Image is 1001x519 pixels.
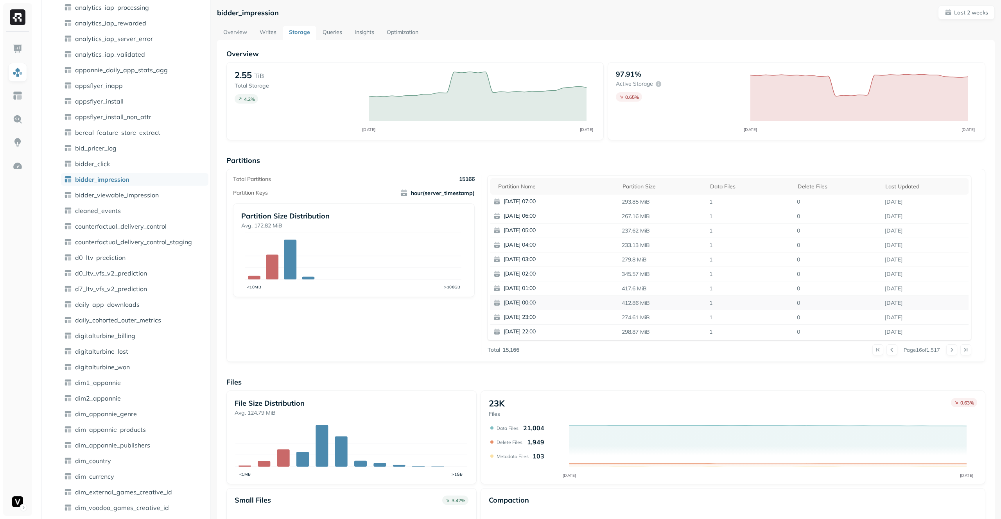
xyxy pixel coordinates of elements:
[490,267,583,281] button: [DATE] 02:00
[61,470,208,483] a: dim_currency
[794,267,881,281] p: 0
[75,207,121,215] span: cleaned_events
[64,254,72,261] img: table
[61,408,208,420] a: dim_appannie_genre
[348,26,380,40] a: Insights
[64,191,72,199] img: table
[794,195,881,209] p: 0
[235,399,468,408] p: File Size Distribution
[75,19,146,27] span: analytics_iap_rewarded
[61,439,208,451] a: dim_appannie_publishers
[619,311,706,324] p: 274.61 MiB
[881,238,969,252] p: Aug 19, 2025
[61,345,208,358] a: digitalturbine_lost
[619,296,706,310] p: 412.86 MiB
[75,394,121,402] span: dim2_appannie
[254,71,264,81] p: TiB
[64,269,72,277] img: table
[619,253,706,267] p: 279.8 MiB
[233,175,271,183] p: Total Partitions
[10,9,25,25] img: Ryft
[75,160,110,168] span: bidder_click
[794,224,881,238] p: 0
[61,48,208,61] a: analytics_iap_validated
[75,285,147,293] span: d7_ltv_vfs_v2_prediction
[961,127,975,132] tspan: [DATE]
[61,220,208,233] a: counterfactual_delivery_control
[497,439,522,445] p: Delete Files
[64,347,72,355] img: table
[794,311,881,324] p: 0
[75,191,159,199] span: bidder_viewable_impression
[75,113,151,121] span: appsflyer_install_non_attr
[497,425,518,431] p: Data Files
[794,282,881,295] p: 0
[61,126,208,139] a: bereal_feature_store_extract
[881,267,969,281] p: Aug 19, 2025
[75,97,124,105] span: appsflyer_install
[504,227,579,234] p: [DATE] 05:00
[61,423,208,436] a: dim_appannie_products
[12,496,23,507] img: Voodoo
[64,35,72,43] img: table
[64,19,72,27] img: table
[217,26,253,40] a: Overview
[960,400,974,406] p: 0.63 %
[61,204,208,217] a: cleaned_events
[798,183,877,190] div: Delete Files
[490,296,583,310] button: [DATE] 00:00
[64,394,72,402] img: table
[452,498,465,503] p: 3.42 %
[64,129,72,136] img: table
[75,441,150,449] span: dim_appannie_publishers
[904,346,940,353] p: Page 16 of 1,517
[247,285,262,290] tspan: <10MB
[954,9,988,16] p: Last 2 weeks
[452,472,463,477] tspan: >1GB
[504,285,579,292] p: [DATE] 01:00
[504,212,579,220] p: [DATE] 06:00
[61,314,208,326] a: daily_cohorted_outer_metrics
[488,346,500,354] p: Total
[75,410,137,418] span: dim_appannie_genre
[75,254,126,261] span: d0_ltv_prediction
[400,189,475,197] span: hour(server_timestamp)
[13,161,23,171] img: Optimization
[794,209,881,223] p: 0
[75,426,146,433] span: dim_appannie_products
[498,183,615,190] div: Partition name
[619,238,706,252] p: 233.13 MiB
[706,282,794,295] p: 1
[706,253,794,267] p: 1
[61,376,208,389] a: dim1_appannie
[710,183,790,190] div: Data Files
[881,311,969,324] p: Aug 19, 2025
[64,363,72,371] img: table
[625,94,639,100] p: 0.65 %
[616,70,641,79] p: 97.91%
[75,347,128,355] span: digitalturbine_lost
[706,296,794,310] p: 1
[490,325,583,339] button: [DATE] 22:00
[706,238,794,252] p: 1
[244,96,255,102] p: 4.2 %
[64,410,72,418] img: table
[61,189,208,201] a: bidder_viewable_impression
[316,26,348,40] a: Queries
[619,224,706,238] p: 237.62 MiB
[64,50,72,58] img: table
[64,426,72,433] img: table
[504,241,579,249] p: [DATE] 04:00
[504,198,579,206] p: [DATE] 07:00
[794,253,881,267] p: 0
[706,209,794,223] p: 1
[504,299,579,307] p: [DATE] 00:00
[61,95,208,107] a: appsflyer_install
[253,26,283,40] a: Writes
[235,409,468,417] p: Avg. 124.79 MiB
[235,70,252,81] p: 2.55
[61,329,208,342] a: digitalturbine_billing
[489,398,505,409] p: 23K
[61,142,208,154] a: bid_pricer_log
[226,49,985,58] p: Overview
